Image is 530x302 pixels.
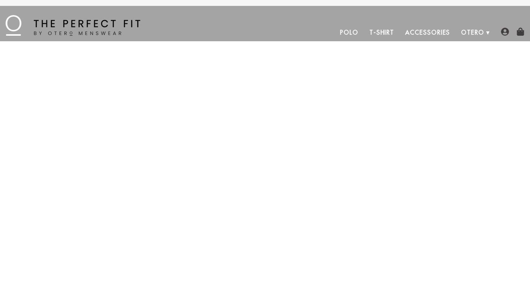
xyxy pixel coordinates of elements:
[501,28,509,36] img: user-account-icon.png
[400,24,456,41] a: Accessories
[6,15,140,36] img: The Perfect Fit - by Otero Menswear - Logo
[335,24,364,41] a: Polo
[456,24,490,41] a: Otero
[364,24,400,41] a: T-Shirt
[516,28,524,36] img: shopping-bag-icon.png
